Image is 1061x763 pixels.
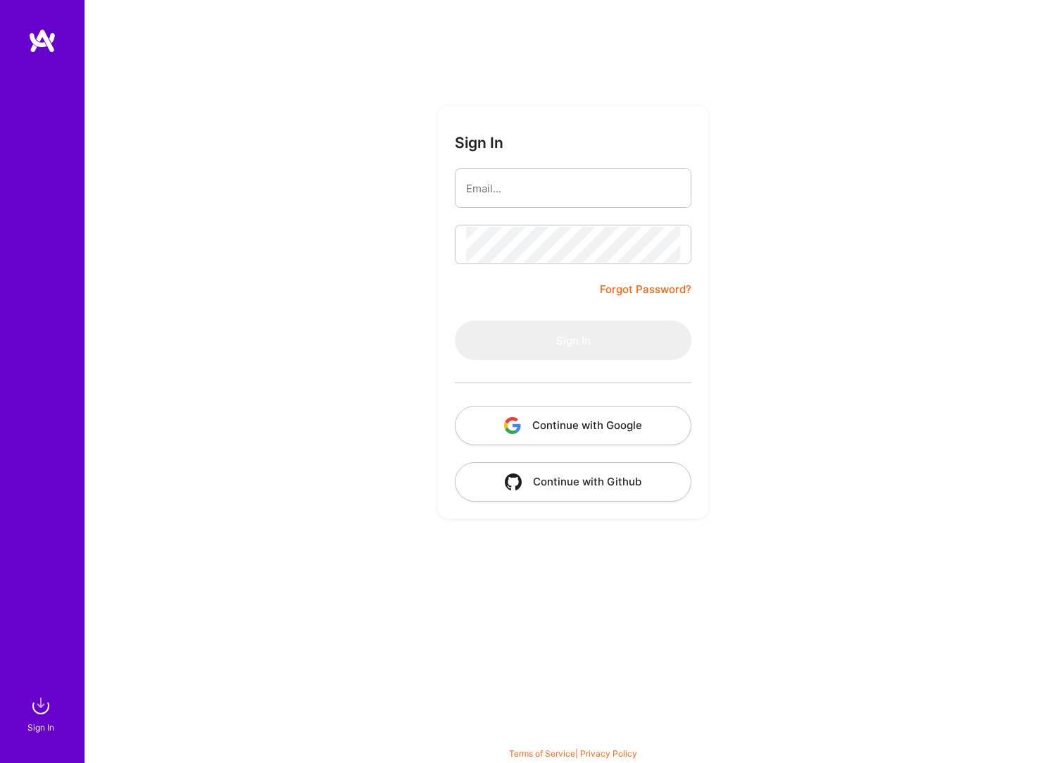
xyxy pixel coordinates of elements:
a: Forgot Password? [600,281,691,298]
img: sign in [27,692,55,720]
img: logo [28,28,56,54]
a: sign inSign In [30,692,55,735]
button: Sign In [455,321,691,360]
div: Sign In [27,720,54,735]
a: Privacy Policy [580,748,637,759]
input: Email... [466,170,680,206]
button: Continue with Github [455,462,691,502]
img: icon [504,417,521,434]
img: icon [505,473,522,490]
div: © 2025 ATeams Inc., All rights reserved. [84,721,1061,756]
a: Terms of Service [509,748,575,759]
h3: Sign In [455,134,503,151]
span: | [509,748,637,759]
button: Continue with Google [455,406,691,445]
